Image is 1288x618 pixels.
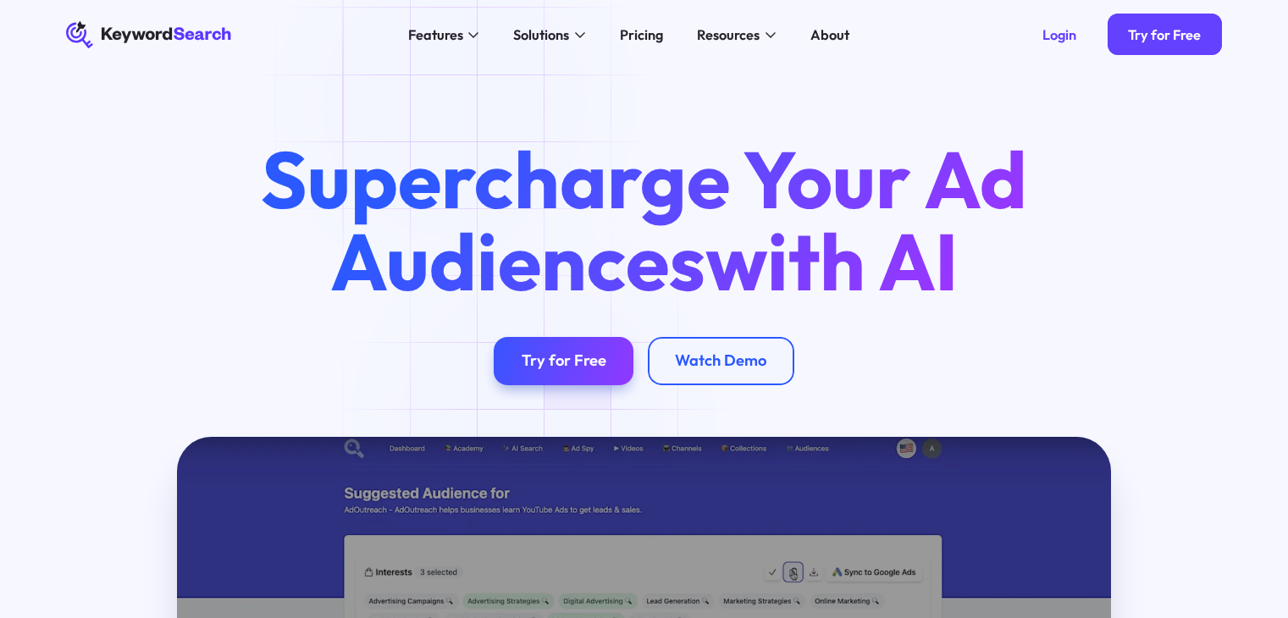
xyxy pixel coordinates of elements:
div: Pricing [620,25,663,46]
a: About [799,21,860,49]
a: Try for Free [1108,14,1222,55]
a: Login [1021,14,1097,55]
div: Resources [697,25,760,46]
span: with AI [705,211,959,311]
div: About [810,25,849,46]
h1: Supercharge Your Ad Audiences [229,138,1059,302]
div: Features [408,25,463,46]
div: Try for Free [522,351,606,371]
a: Try for Free [494,337,633,385]
div: Login [1042,26,1076,43]
div: Try for Free [1128,26,1201,43]
div: Solutions [513,25,569,46]
a: Pricing [609,21,673,49]
div: Watch Demo [675,351,766,371]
